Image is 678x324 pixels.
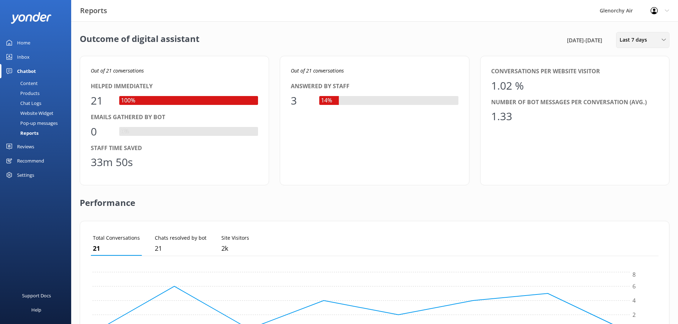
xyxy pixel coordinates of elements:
div: Content [4,78,38,88]
i: Out of 21 conversations [91,67,144,74]
tspan: 8 [632,271,636,279]
div: Helped immediately [91,82,258,91]
div: Number of bot messages per conversation (avg.) [491,98,658,107]
div: Website Widget [4,108,53,118]
a: Content [4,78,71,88]
div: Products [4,88,40,98]
div: Reviews [17,139,34,154]
img: yonder-white-logo.png [11,12,52,24]
i: Out of 21 conversations [291,67,344,74]
h2: Performance [80,185,135,214]
p: Site Visitors [221,234,249,242]
a: Website Widget [4,108,71,118]
div: Inbox [17,50,30,64]
div: Recommend [17,154,44,168]
tspan: 6 [632,282,636,290]
div: Answered by staff [291,82,458,91]
tspan: 2 [632,311,636,319]
p: 21 [155,243,206,254]
p: 2,066 [221,243,249,254]
div: Conversations per website visitor [491,67,658,76]
div: Help [31,303,41,317]
div: Home [17,36,30,50]
div: Reports [4,128,38,138]
a: Chat Logs [4,98,71,108]
span: Last 7 days [620,36,651,44]
p: Total Conversations [93,234,140,242]
p: Chats resolved by bot [155,234,206,242]
h2: Outcome of digital assistant [80,32,199,48]
span: [DATE] - [DATE] [567,36,602,44]
div: 14% [319,96,334,105]
p: 21 [93,243,140,254]
div: Pop-up messages [4,118,58,128]
div: Support Docs [22,288,51,303]
a: Reports [4,128,71,138]
h3: Reports [80,5,107,16]
div: Chatbot [17,64,36,78]
div: Staff time saved [91,144,258,153]
div: 0% [119,127,131,136]
a: Products [4,88,71,98]
div: Chat Logs [4,98,41,108]
div: Emails gathered by bot [91,113,258,122]
a: Pop-up messages [4,118,71,128]
div: 0 [91,123,112,140]
div: 1.02 % [491,77,524,94]
div: 21 [91,92,112,109]
div: 100% [119,96,137,105]
div: 1.33 [491,108,513,125]
div: 3 [291,92,312,109]
div: Settings [17,168,34,182]
div: 33m 50s [91,154,133,171]
tspan: 4 [632,297,636,304]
